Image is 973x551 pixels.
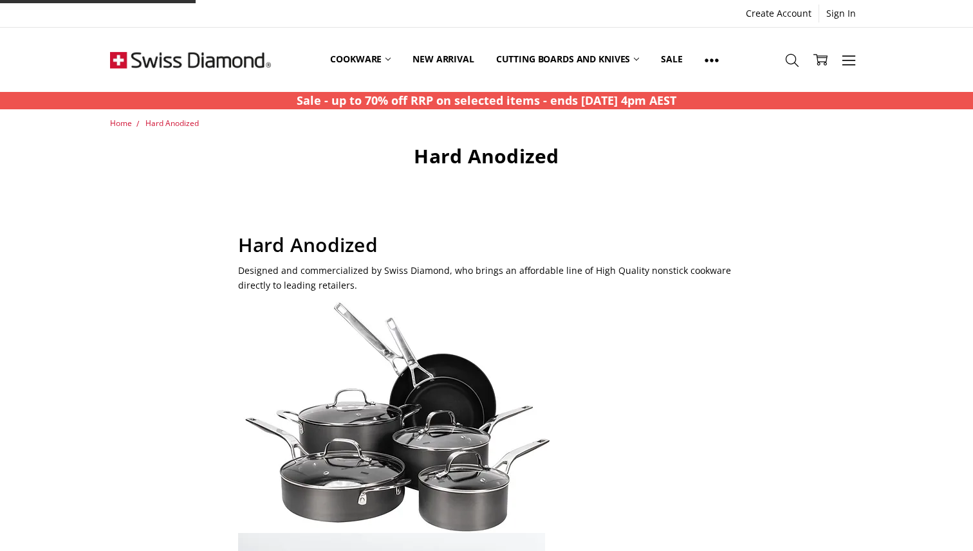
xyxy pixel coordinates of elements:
[238,233,736,257] h2: Hard Anodized
[650,31,693,88] a: Sale
[485,31,651,88] a: Cutting boards and knives
[238,264,736,293] p: Designed and commercialized by Swiss Diamond, who brings an affordable line of High Quality nonst...
[402,31,485,88] a: New arrival
[110,118,132,129] a: Home
[739,5,819,23] a: Create Account
[238,302,553,533] img: Picture1.jpg
[819,5,863,23] a: Sign In
[694,31,730,89] a: Show All
[145,118,199,129] a: Hard Anodized
[238,144,736,168] h1: Hard Anodized
[319,31,402,88] a: Cookware
[297,93,676,108] strong: Sale - up to 70% off RRP on selected items - ends [DATE] 4pm AEST
[110,28,271,92] img: Free Shipping On Every Order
